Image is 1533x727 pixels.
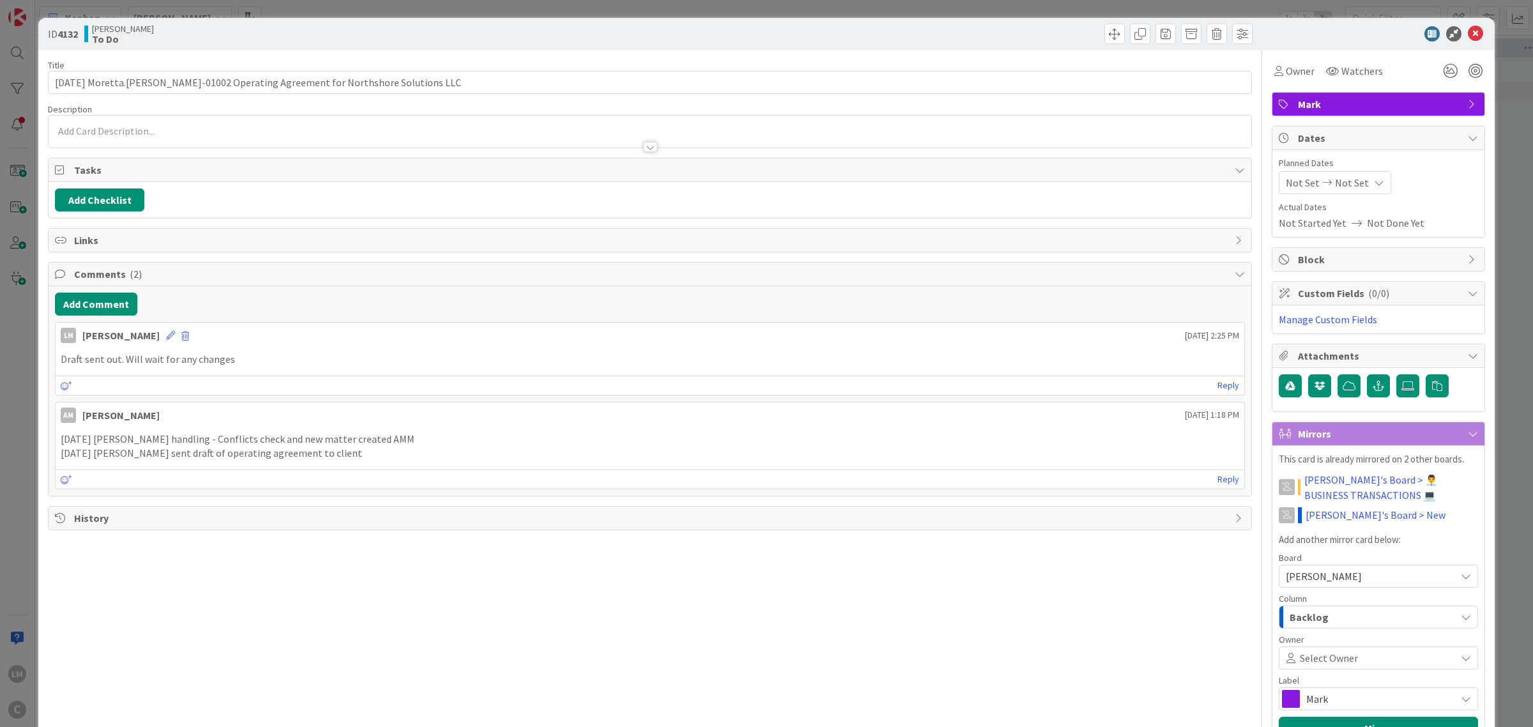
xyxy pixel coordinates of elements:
[1279,215,1346,231] span: Not Started Yet
[61,352,1239,367] p: Draft sent out. Will wait for any changes
[92,24,154,34] span: [PERSON_NAME]
[1217,378,1239,394] a: Reply
[82,408,160,423] div: [PERSON_NAME]
[1279,594,1307,603] span: Column
[1298,348,1461,363] span: Attachments
[1298,96,1461,112] span: Mark
[1367,215,1424,231] span: Not Done Yet
[1279,635,1304,644] span: Owner
[92,34,154,44] b: To Do
[1306,690,1449,708] span: Mark
[1300,650,1358,666] span: Select Owner
[1335,175,1369,190] span: Not Set
[1304,472,1478,503] a: [PERSON_NAME]'s Board > 👨‍💼BUSINESS TRANSACTIONS 💻
[74,510,1228,526] span: History
[1279,553,1302,562] span: Board
[1290,609,1329,625] span: Backlog
[1279,606,1478,629] button: Backlog
[1217,471,1239,487] a: Reply
[74,233,1228,248] span: Links
[1306,507,1445,523] a: [PERSON_NAME]'s Board > New
[1298,252,1461,267] span: Block
[61,446,1239,461] p: [DATE] [PERSON_NAME] sent draft of operating agreement to client
[74,162,1228,178] span: Tasks
[55,188,144,211] button: Add Checklist
[1286,63,1315,79] span: Owner
[1368,287,1389,300] span: ( 0/0 )
[1279,533,1478,547] p: Add another mirror card below:
[1279,201,1478,214] span: Actual Dates
[130,268,142,280] span: ( 2 )
[1286,570,1362,583] span: [PERSON_NAME]
[1341,63,1383,79] span: Watchers
[48,26,78,42] span: ID
[82,328,160,343] div: [PERSON_NAME]
[1298,426,1461,441] span: Mirrors
[1185,329,1239,342] span: [DATE] 2:25 PM
[1298,130,1461,146] span: Dates
[74,266,1228,282] span: Comments
[1298,286,1461,301] span: Custom Fields
[61,432,1239,447] p: [DATE] [PERSON_NAME] handling - Conflicts check and new matter created AMM
[1185,408,1239,422] span: [DATE] 1:18 PM
[1279,157,1478,170] span: Planned Dates
[1286,175,1320,190] span: Not Set
[1279,452,1478,467] p: This card is already mirrored on 2 other boards.
[48,103,92,115] span: Description
[61,328,76,343] div: LM
[57,27,78,40] b: 4132
[1279,313,1377,326] a: Manage Custom Fields
[48,59,65,71] label: Title
[61,408,76,423] div: AM
[55,293,137,316] button: Add Comment
[48,71,1252,94] input: type card name here...
[1279,676,1299,685] span: Label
